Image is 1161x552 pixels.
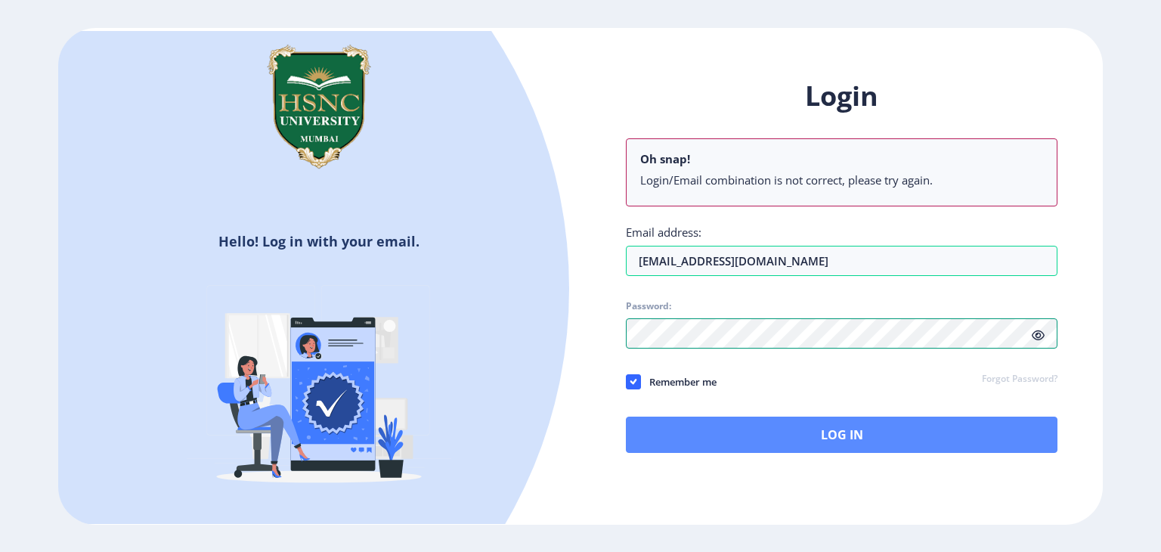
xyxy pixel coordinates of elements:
h5: Don't have an account? [70,521,569,545]
label: Password: [626,300,671,312]
a: Register [382,522,450,544]
button: Log In [626,417,1057,453]
img: hsnc.png [243,31,395,182]
h1: Login [626,78,1057,114]
li: Login/Email combination is not correct, please try again. [640,172,1043,188]
input: Email address [626,246,1057,276]
img: Verified-rafiki.svg [187,256,451,521]
span: Remember me [641,373,717,391]
b: Oh snap! [640,151,690,166]
label: Email address: [626,225,701,240]
a: Forgot Password? [982,373,1057,386]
